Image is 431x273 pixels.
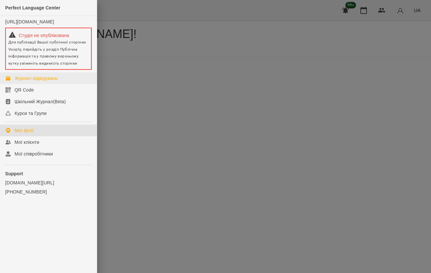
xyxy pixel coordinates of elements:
[8,40,86,66] span: Для публікації Вашої публічної сторінки Voopty, перейдіть у розділ Публічна інформація та у право...
[15,75,58,81] div: Журнал відвідувань
[15,151,53,157] div: Мої співробітники
[5,5,60,10] span: Perfect Language Center
[15,98,66,105] div: Шкільний Журнал(Beta)
[5,189,92,195] a: [PHONE_NUMBER]
[15,110,47,117] div: Курси та Групи
[8,31,88,39] div: Студія не опублікована
[15,87,34,93] div: QR Code
[15,127,34,134] div: Мої філії
[15,139,39,145] div: Мої клієнти
[5,180,92,186] a: [DOMAIN_NAME][URL]
[5,170,92,177] p: Support
[5,19,54,24] a: [URL][DOMAIN_NAME]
